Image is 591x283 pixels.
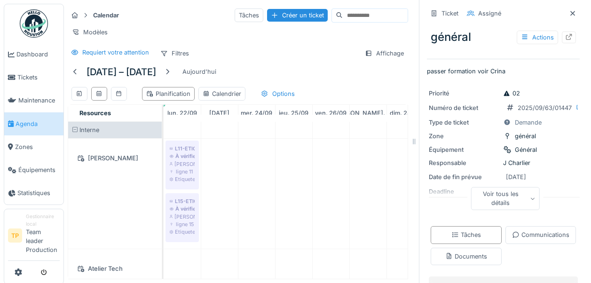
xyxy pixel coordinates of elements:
[170,145,195,152] div: L11-ETIQUETEUSE ROUTINE
[427,25,580,49] div: général
[331,107,406,119] a: 27 septembre 2025
[515,132,536,141] div: général
[82,48,149,57] div: Requiert votre attention
[445,252,487,261] div: Documents
[4,43,63,66] a: Dashboard
[506,173,526,181] div: [DATE]
[429,103,499,112] div: Numéro de ticket
[267,9,328,22] div: Créer un ticket
[79,110,111,117] span: Resources
[207,107,232,119] a: 23 septembre 2025
[79,126,99,134] span: Interne
[471,187,540,210] div: Voir tous les détails
[429,158,499,167] div: Responsable
[429,173,499,181] div: Date de fin prévue
[68,25,112,39] div: Modèles
[20,9,48,38] img: Badge_color-CXgf-gQk.svg
[16,119,60,128] span: Agenda
[170,152,195,160] div: À vérifier
[170,197,195,205] div: L15-ETIQUETEUSE ROUTINE 1.5 L
[26,213,60,258] li: Team leader Production
[16,50,60,59] span: Dashboard
[170,205,195,212] div: À vérifier
[429,132,499,141] div: Zone
[15,142,60,151] span: Zones
[478,9,501,18] div: Assigné
[512,230,569,239] div: Communications
[8,228,22,243] li: TP
[361,47,408,60] div: Affichage
[4,66,63,89] a: Tickets
[17,73,60,82] span: Tickets
[170,213,195,220] div: [PERSON_NAME]
[89,11,123,20] strong: Calendar
[26,213,60,228] div: Gestionnaire local
[17,189,60,197] span: Statistiques
[515,118,542,127] div: Demande
[156,47,193,60] div: Filtres
[441,9,458,18] div: Ticket
[170,175,195,183] div: Etiqueteuse
[387,107,423,119] a: 28 septembre 2025
[4,158,63,181] a: Équipements
[18,165,60,174] span: Équipements
[8,213,60,260] a: TP Gestionnaire localTeam leader Production
[4,112,63,135] a: Agenda
[4,89,63,112] a: Maintenance
[74,263,156,275] div: Atelier Tech
[4,181,63,204] a: Statistiques
[503,89,520,98] div: 02
[170,220,195,228] div: ligne 15
[429,145,499,154] div: Équipement
[179,65,220,78] div: Aujourd'hui
[257,87,299,101] div: Options
[517,31,558,44] div: Actions
[170,228,195,236] div: Etiqueteuse
[429,158,578,167] div: J Charlier
[235,8,263,22] div: Tâches
[518,103,572,112] div: 2025/09/63/01447
[165,107,199,119] a: 22 septembre 2025
[427,67,580,76] p: passer formation voir Crina
[170,160,195,168] div: [PERSON_NAME]
[238,107,275,119] a: 24 septembre 2025
[451,230,481,239] div: Tâches
[313,107,349,119] a: 26 septembre 2025
[4,135,63,158] a: Zones
[276,107,311,119] a: 25 septembre 2025
[18,96,60,105] span: Maintenance
[170,168,195,175] div: ligne 11
[515,145,537,154] div: Général
[203,89,241,98] div: Calendrier
[429,118,499,127] div: Type de ticket
[87,66,156,78] h5: [DATE] – [DATE]
[429,89,499,98] div: Priorité
[146,89,190,98] div: Planification
[74,152,156,164] div: [PERSON_NAME]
